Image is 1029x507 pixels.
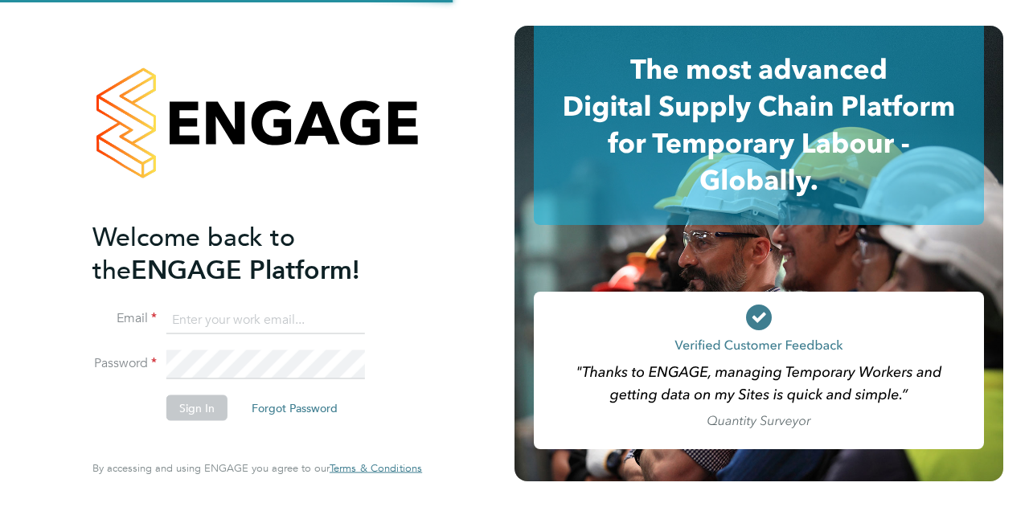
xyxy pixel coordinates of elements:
[92,355,157,372] label: Password
[330,462,422,475] a: Terms & Conditions
[92,220,406,286] h2: ENGAGE Platform!
[92,221,295,285] span: Welcome back to the
[92,310,157,327] label: Email
[92,461,422,475] span: By accessing and using ENGAGE you agree to our
[166,395,228,421] button: Sign In
[166,305,365,334] input: Enter your work email...
[239,395,351,421] button: Forgot Password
